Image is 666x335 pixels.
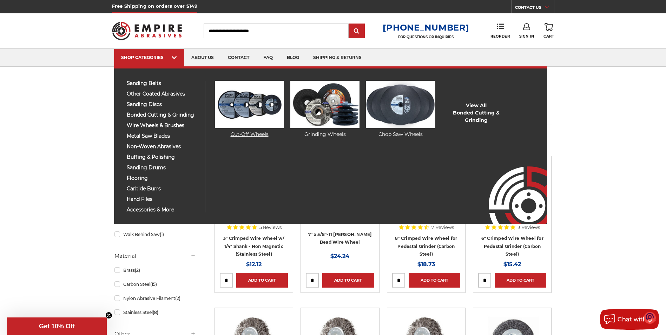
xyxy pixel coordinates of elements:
[127,102,199,107] span: sanding discs
[481,236,543,257] a: 6" Crimped Wire Wheel for Pedestal Grinder (Carbon Steel)
[490,23,510,38] a: Reorder
[409,273,460,288] a: Add to Cart
[519,34,534,39] span: Sign In
[441,102,510,124] a: View AllBonded Cutting & Grinding
[114,278,196,290] a: Carbon Steel
[127,155,199,160] span: buffing & polishing
[330,253,349,260] span: $24.24
[112,17,182,45] img: Empire Abrasives
[127,176,199,181] span: flooring
[39,323,75,330] span: Get 10% Off
[366,81,435,138] a: Chop Saw Wheels
[306,49,369,67] a: shipping & returns
[127,123,199,128] span: wire wheels & brushes
[644,311,656,324] img: o1IwAAAABJRU5ErkJggg==
[127,133,199,139] span: metal saw blades
[7,317,107,335] div: Get 10% OffClose teaser
[114,264,196,276] a: Brass
[121,55,177,60] div: SHOP CATEGORIES
[618,316,655,323] span: Chat with us
[417,261,435,268] span: $18.73
[290,81,360,128] img: Grinding Wheels
[290,81,360,138] a: Grinding Wheels
[490,34,510,39] span: Reorder
[175,296,180,301] span: (2)
[150,282,157,287] span: (15)
[600,309,659,330] button: Chat with us
[246,261,262,268] span: $12.12
[127,81,199,86] span: sanding belts
[127,112,199,118] span: bonded cutting & grinding
[236,273,288,288] a: Add to Cart
[518,225,540,230] span: 3 Reviews
[160,232,164,237] span: (1)
[127,207,199,212] span: accessories & more
[256,49,280,67] a: faq
[383,22,469,33] a: [PHONE_NUMBER]
[503,261,521,268] span: $15.42
[322,273,374,288] a: Add to Cart
[495,273,546,288] a: Add to Cart
[114,252,196,260] h5: Material
[127,186,199,191] span: carbide burrs
[515,4,554,13] a: CONTACT US
[127,91,199,97] span: other coated abrasives
[366,81,435,128] img: Chop Saw Wheels
[153,310,158,315] span: (8)
[543,23,554,39] a: Cart
[215,81,284,138] a: Cut-Off Wheels
[215,81,284,128] img: Cut-Off Wheels
[308,232,372,245] a: 7" x 5/8"-11 [PERSON_NAME] Bead Wire Wheel
[105,312,112,319] button: Close teaser
[431,225,454,230] span: 7 Reviews
[114,228,196,241] a: Walk Behind Saw
[184,49,221,67] a: about us
[114,292,196,304] a: Nylon Abrasive Filament
[223,236,284,257] a: 3" Crimped Wire Wheel w/ 1/4" Shank - Non Magnetic (Stainless Steel)
[221,49,256,67] a: contact
[543,34,554,39] span: Cart
[383,35,469,39] p: FOR QUESTIONS OR INQUIRIES
[395,236,457,257] a: 8" Crimped Wire Wheel for Pedestal Grinder (Carbon Steel)
[114,306,196,318] a: Stainless Steel
[476,146,547,224] img: Empire Abrasives Logo Image
[259,225,282,230] span: 5 Reviews
[127,165,199,170] span: sanding drums
[280,49,306,67] a: blog
[350,24,364,38] input: Submit
[127,197,199,202] span: hand files
[127,144,199,149] span: non-woven abrasives
[135,268,140,273] span: (2)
